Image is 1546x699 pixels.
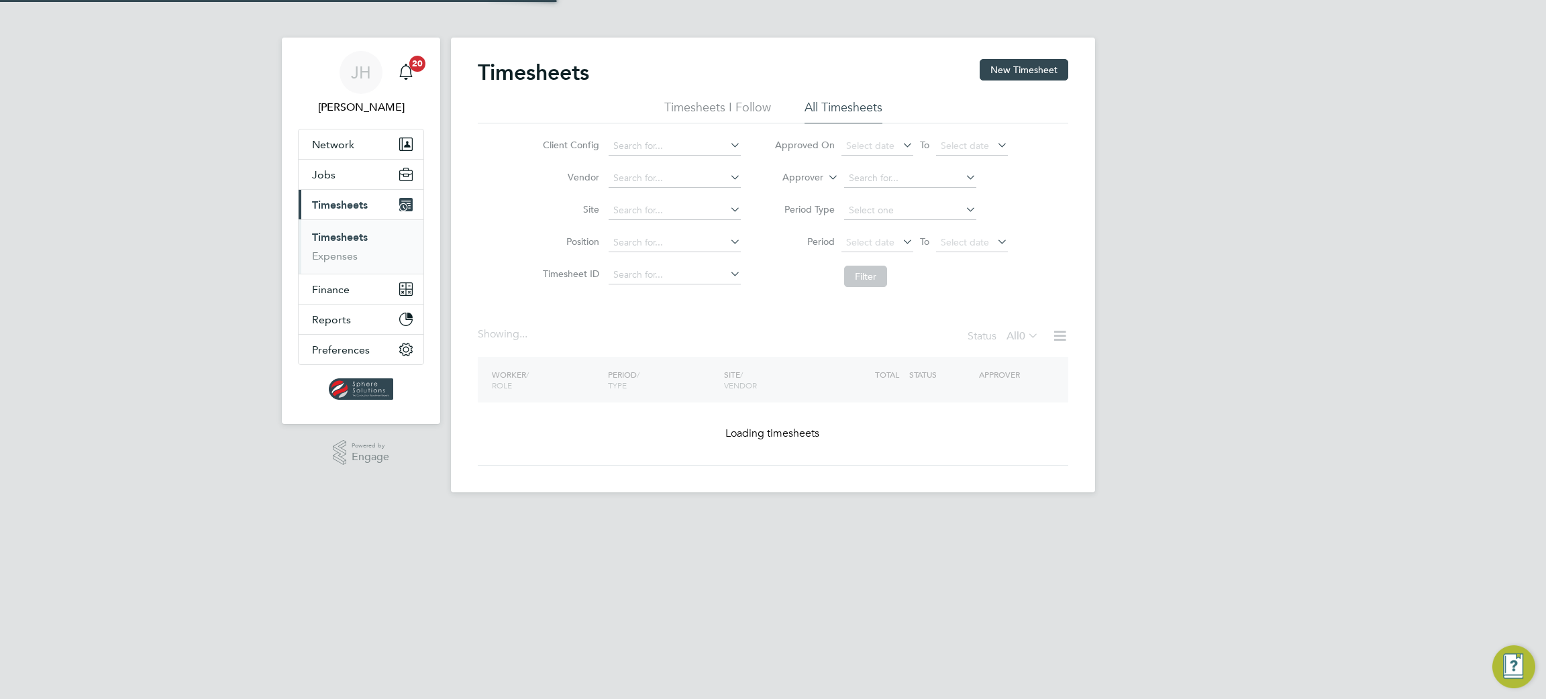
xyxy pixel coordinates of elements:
a: Go to home page [298,378,424,400]
input: Search for... [844,169,976,188]
label: Vendor [539,171,599,183]
label: Site [539,203,599,215]
button: Network [299,129,423,159]
button: Timesheets [299,190,423,219]
label: Approved On [774,139,835,151]
button: Engage Resource Center [1492,645,1535,688]
button: Filter [844,266,887,287]
span: Select date [941,236,989,248]
span: Network [312,138,354,151]
span: Select date [846,140,894,152]
label: Timesheet ID [539,268,599,280]
span: Select date [941,140,989,152]
div: Timesheets [299,219,423,274]
input: Search for... [609,201,741,220]
a: Expenses [312,250,358,262]
a: Powered byEngage [333,440,390,466]
button: Reports [299,305,423,334]
li: All Timesheets [805,99,882,123]
button: New Timesheet [980,59,1068,80]
span: ... [519,327,527,341]
span: Timesheets [312,199,368,211]
label: All [1007,329,1039,343]
input: Select one [844,201,976,220]
label: Period [774,235,835,248]
span: Engage [352,451,389,463]
span: Powered by [352,440,389,451]
a: Timesheets [312,231,368,244]
span: Jobs [312,168,336,181]
button: Jobs [299,160,423,189]
h2: Timesheets [478,59,589,86]
label: Client Config [539,139,599,151]
label: Position [539,235,599,248]
label: Approver [763,171,823,184]
a: JH[PERSON_NAME] [298,51,424,115]
span: To [916,136,933,154]
span: To [916,233,933,250]
div: Status [968,327,1041,346]
input: Search for... [609,169,741,188]
span: Jakir Hussain [298,99,424,115]
input: Search for... [609,233,741,252]
span: 20 [409,56,425,72]
label: Period Type [774,203,835,215]
button: Finance [299,274,423,304]
img: spheresolutions-logo-retina.png [329,378,394,400]
span: 0 [1019,329,1025,343]
input: Search for... [609,137,741,156]
button: Preferences [299,335,423,364]
div: Showing [478,327,530,341]
span: Select date [846,236,894,248]
span: JH [351,64,371,81]
nav: Main navigation [282,38,440,424]
span: Finance [312,283,350,296]
input: Search for... [609,266,741,284]
li: Timesheets I Follow [664,99,771,123]
span: Reports [312,313,351,326]
span: Preferences [312,343,370,356]
a: 20 [393,51,419,94]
